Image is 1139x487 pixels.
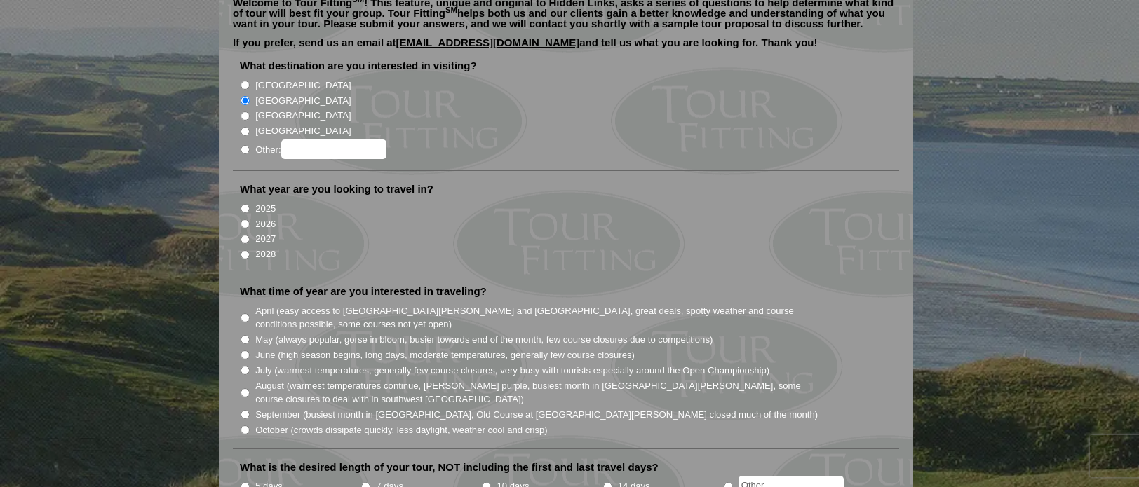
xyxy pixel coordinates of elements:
[255,304,819,331] label: April (easy access to [GEOGRAPHIC_DATA][PERSON_NAME] and [GEOGRAPHIC_DATA], great deals, spotty w...
[255,408,818,422] label: September (busiest month in [GEOGRAPHIC_DATA], Old Course at [GEOGRAPHIC_DATA][PERSON_NAME] close...
[255,348,635,362] label: June (high season begins, long days, moderate temperatures, generally few course closures)
[255,217,276,231] label: 2026
[255,423,548,437] label: October (crowds dissipate quickly, less daylight, weather cool and crisp)
[255,124,351,138] label: [GEOGRAPHIC_DATA]
[240,460,659,474] label: What is the desired length of your tour, NOT including the first and last travel days?
[255,139,386,159] label: Other:
[255,333,713,347] label: May (always popular, gorse in bloom, busier towards end of the month, few course closures due to ...
[255,109,351,123] label: [GEOGRAPHIC_DATA]
[255,232,276,246] label: 2027
[255,94,351,108] label: [GEOGRAPHIC_DATA]
[281,139,386,159] input: Other:
[396,36,580,48] a: [EMAIL_ADDRESS][DOMAIN_NAME]
[255,379,819,406] label: August (warmest temperatures continue, [PERSON_NAME] purple, busiest month in [GEOGRAPHIC_DATA][P...
[255,202,276,216] label: 2025
[255,78,351,92] label: [GEOGRAPHIC_DATA]
[240,59,477,73] label: What destination are you interested in visiting?
[445,6,457,14] sup: SM
[233,37,899,58] p: If you prefer, send us an email at and tell us what you are looking for. Thank you!
[240,284,487,299] label: What time of year are you interested in traveling?
[255,247,276,261] label: 2028
[255,364,769,378] label: July (warmest temperatures, generally few course closures, very busy with tourists especially aro...
[240,182,433,196] label: What year are you looking to travel in?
